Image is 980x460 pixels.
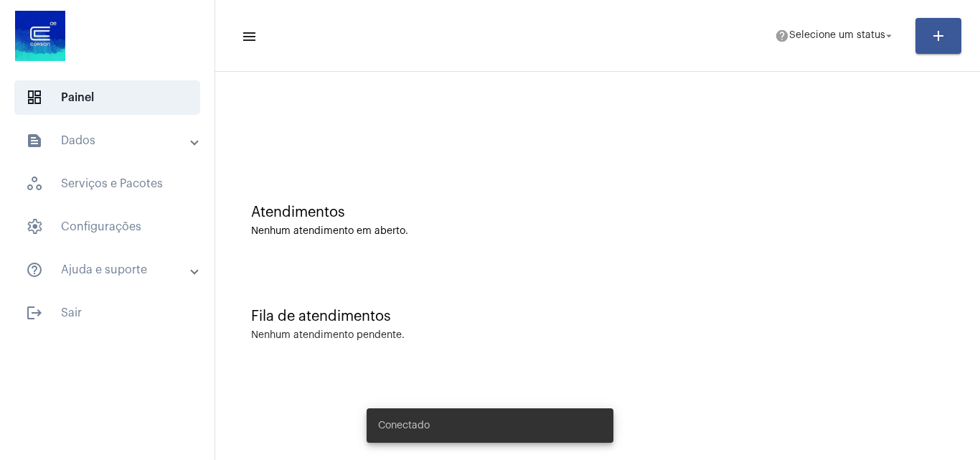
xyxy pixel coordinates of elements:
mat-icon: sidenav icon [26,304,43,321]
span: Configurações [14,210,200,244]
mat-expansion-panel-header: sidenav iconAjuda e suporte [9,253,215,287]
mat-panel-title: Ajuda e suporte [26,261,192,278]
img: d4669ae0-8c07-2337-4f67-34b0df7f5ae4.jpeg [11,7,69,65]
span: sidenav icon [26,175,43,192]
mat-icon: sidenav icon [26,132,43,149]
mat-icon: sidenav icon [26,261,43,278]
div: Atendimentos [251,205,944,220]
div: Fila de atendimentos [251,309,944,324]
span: Conectado [378,418,430,433]
mat-icon: arrow_drop_down [882,29,895,42]
mat-panel-title: Dados [26,132,192,149]
div: Nenhum atendimento pendente. [251,330,405,341]
button: Selecione um status [766,22,904,50]
span: Painel [14,80,200,115]
span: Selecione um status [789,31,885,41]
mat-icon: sidenav icon [241,28,255,45]
mat-icon: add [930,27,947,44]
span: sidenav icon [26,218,43,235]
mat-icon: help [775,29,789,43]
div: Nenhum atendimento em aberto. [251,226,944,237]
mat-expansion-panel-header: sidenav iconDados [9,123,215,158]
span: Sair [14,296,200,330]
span: Serviços e Pacotes [14,166,200,201]
span: sidenav icon [26,89,43,106]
